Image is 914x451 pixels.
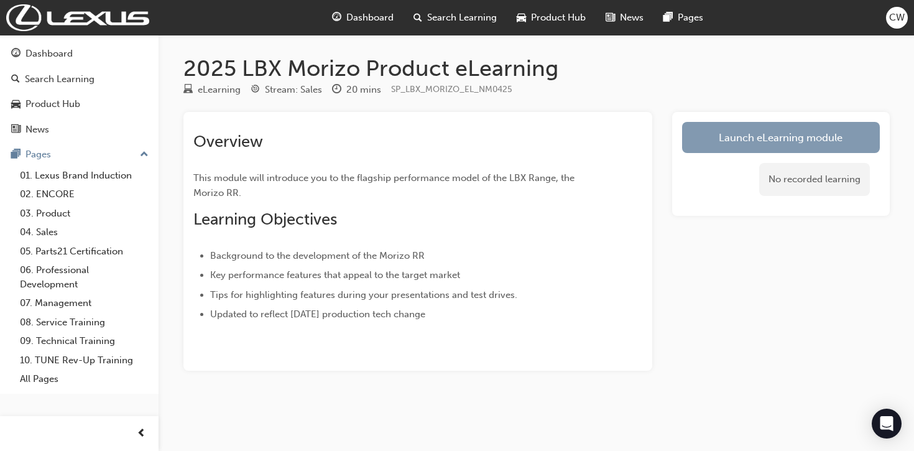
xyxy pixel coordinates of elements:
[265,83,322,97] div: Stream: Sales
[6,4,149,31] img: Trak
[413,10,422,26] span: search-icon
[251,82,322,98] div: Stream
[210,250,425,261] span: Background to the development of the Morizo RR
[507,5,596,30] a: car-iconProduct Hub
[5,68,154,91] a: Search Learning
[15,351,154,370] a: 10. TUNE Rev-Up Training
[678,11,703,25] span: Pages
[872,409,902,439] div: Open Intercom Messenger
[15,313,154,332] a: 08. Service Training
[25,123,49,137] div: News
[596,5,653,30] a: news-iconNews
[517,10,526,26] span: car-icon
[25,47,73,61] div: Dashboard
[251,85,260,96] span: target-icon
[210,289,517,300] span: Tips for highlighting features during your presentations and test drives.
[606,10,615,26] span: news-icon
[346,83,381,97] div: 20 mins
[210,269,460,281] span: Key performance features that appeal to the target market
[427,11,497,25] span: Search Learning
[531,11,586,25] span: Product Hub
[15,185,154,204] a: 02. ENCORE
[759,163,870,196] div: No recorded learning
[183,82,241,98] div: Type
[15,332,154,351] a: 09. Technical Training
[5,40,154,143] button: DashboardSearch LearningProduct HubNews
[137,426,146,442] span: prev-icon
[15,242,154,261] a: 05. Parts21 Certification
[25,97,80,111] div: Product Hub
[322,5,404,30] a: guage-iconDashboard
[332,82,381,98] div: Duration
[886,7,908,29] button: CW
[15,223,154,242] a: 04. Sales
[11,49,21,60] span: guage-icon
[193,210,337,229] span: Learning Objectives
[11,99,21,110] span: car-icon
[404,5,507,30] a: search-iconSearch Learning
[346,11,394,25] span: Dashboard
[653,5,713,30] a: pages-iconPages
[210,309,425,320] span: Updated to reflect [DATE] production tech change
[15,166,154,185] a: 01. Lexus Brand Induction
[5,143,154,166] button: Pages
[198,83,241,97] div: eLearning
[620,11,644,25] span: News
[5,93,154,116] a: Product Hub
[889,11,905,25] span: CW
[25,147,51,162] div: Pages
[25,72,95,86] div: Search Learning
[332,10,341,26] span: guage-icon
[15,261,154,294] a: 06. Professional Development
[15,294,154,313] a: 07. Management
[140,147,149,163] span: up-icon
[663,10,673,26] span: pages-icon
[15,370,154,389] a: All Pages
[11,124,21,136] span: news-icon
[193,132,263,151] span: Overview
[183,85,193,96] span: learningResourceType_ELEARNING-icon
[183,55,890,82] h1: 2025 LBX Morizo Product eLearning
[15,204,154,223] a: 03. Product
[5,42,154,65] a: Dashboard
[5,118,154,141] a: News
[11,149,21,160] span: pages-icon
[682,122,880,153] a: Launch eLearning module
[391,84,512,95] span: Learning resource code
[11,74,20,85] span: search-icon
[193,172,577,198] span: This module will introduce you to the flagship performance model of the LBX Range, the Morizo RR.
[332,85,341,96] span: clock-icon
